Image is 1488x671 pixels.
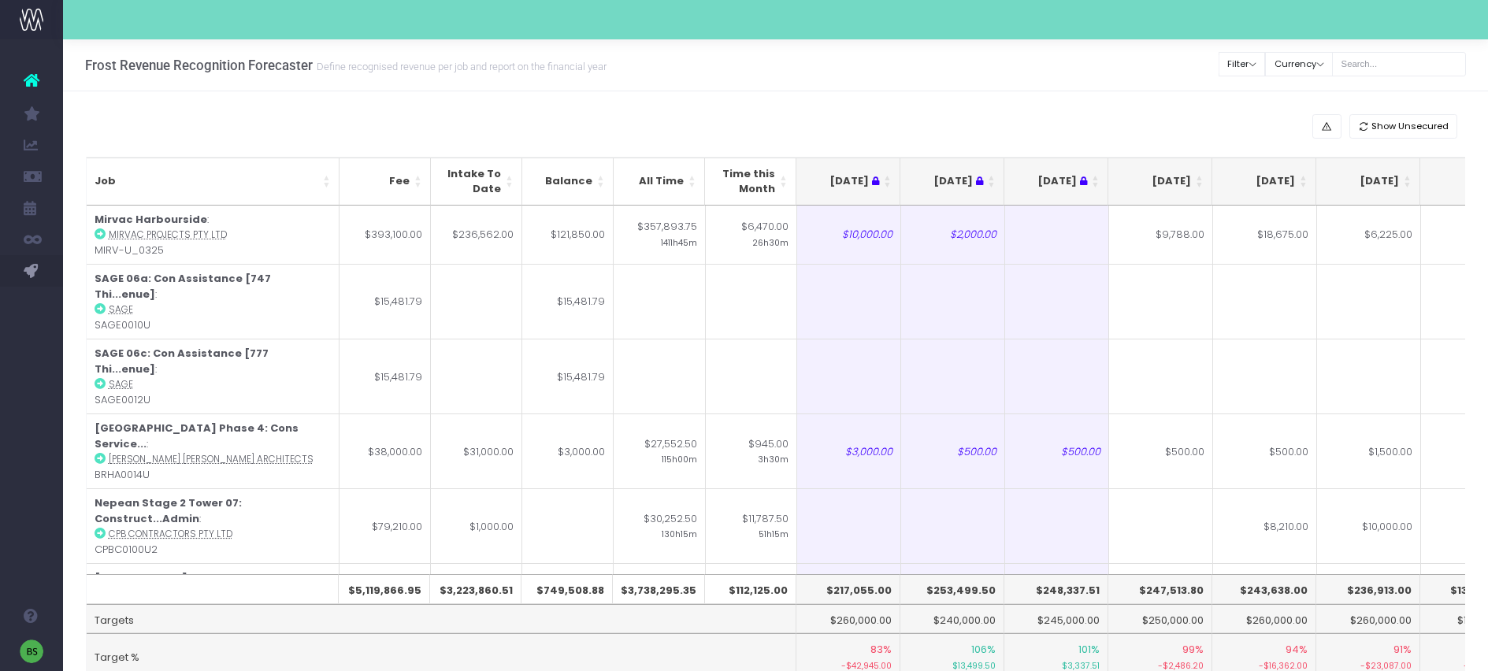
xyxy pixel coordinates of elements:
[522,413,614,488] td: $3,000.00
[95,271,271,302] strong: SAGE 06a: Con Assistance [747 Thi...enue]
[87,206,340,265] td: : MIRV-U_0325
[87,413,340,488] td: : BRHA0014U
[522,158,614,206] th: Balance: activate to sort column ascending
[1286,642,1308,658] span: 94%
[1108,604,1212,634] td: $250,000.00
[1213,206,1317,265] td: $18,675.00
[1316,574,1420,604] th: $236,913.00
[521,574,613,604] th: $749,508.88
[758,451,789,465] small: 3h30m
[522,206,614,265] td: $121,850.00
[797,206,901,265] td: $10,000.00
[1004,604,1108,634] td: $245,000.00
[1212,574,1316,604] th: $243,638.00
[614,413,706,488] td: $27,552.50
[1212,604,1316,634] td: $260,000.00
[340,264,431,339] td: $15,481.79
[20,639,43,663] img: images/default_profile_image.png
[1317,488,1421,563] td: $10,000.00
[900,158,1004,206] th: Jul 25 : activate to sort column ascending
[1108,574,1212,604] th: $247,513.80
[109,303,133,316] abbr: SAGE
[614,563,706,638] td: $218,252.50
[431,488,522,563] td: $1,000.00
[796,574,900,604] th: $217,055.00
[95,495,242,526] strong: Nepean Stage 2 Tower 07: Construct...Admin
[613,574,705,604] th: $3,738,295.35
[340,488,431,563] td: $79,210.00
[614,206,706,265] td: $357,893.75
[1317,206,1421,265] td: $6,225.00
[522,264,614,339] td: $15,481.79
[901,413,1005,488] td: $500.00
[109,453,314,465] abbr: Brewster Hjorth Architects
[87,264,340,339] td: : SAGE0010U
[1317,413,1421,488] td: $1,500.00
[759,526,789,540] small: 51h15m
[1005,413,1109,488] td: $500.00
[662,451,697,465] small: 115h00m
[1004,574,1108,604] th: $248,337.51
[706,206,797,265] td: $6,470.00
[706,413,797,488] td: $945.00
[95,346,269,376] strong: SAGE 06c: Con Assistance [777 Thi...enue]
[95,421,299,451] strong: [GEOGRAPHIC_DATA] Phase 4: Cons Service...
[1371,120,1449,133] span: Show Unsecured
[752,235,789,249] small: 26h30m
[85,57,607,73] h3: Frost Revenue Recognition Forecaster
[95,570,268,601] strong: [PERSON_NAME] - P5 Contract Documentation...
[339,574,430,604] th: $5,119,866.95
[1265,52,1333,76] button: Currency
[797,413,901,488] td: $3,000.00
[1393,642,1412,658] span: 91%
[87,158,340,206] th: Job: activate to sort column ascending
[901,206,1005,265] td: $2,000.00
[1004,158,1108,206] th: Aug 25 : activate to sort column ascending
[430,574,521,604] th: $3,223,860.51
[614,488,706,563] td: $30,252.50
[340,339,431,413] td: $15,481.79
[1332,52,1466,76] input: Search...
[614,158,705,206] th: All Time: activate to sort column ascending
[87,604,796,634] td: Targets
[340,206,431,265] td: $393,100.00
[870,642,892,658] span: 83%
[1078,642,1100,658] span: 101%
[1316,158,1420,206] th: Nov 25: activate to sort column ascending
[1316,604,1420,634] td: $260,000.00
[87,563,340,638] td: : BVNA0032U
[1109,413,1213,488] td: $500.00
[109,228,227,241] abbr: Mirvac Projects Pty Ltd
[1109,206,1213,265] td: $9,788.00
[1219,52,1266,76] button: Filter
[522,339,614,413] td: $15,481.79
[1108,158,1212,206] th: Sep 25: activate to sort column ascending
[87,339,340,413] td: : SAGE0012U
[796,158,900,206] th: Jun 25 : activate to sort column ascending
[340,413,431,488] td: $38,000.00
[431,158,522,206] th: Intake To Date: activate to sort column ascending
[1213,488,1317,563] td: $8,210.00
[900,604,1004,634] td: $240,000.00
[706,488,797,563] td: $11,787.50
[87,488,340,563] td: : CPBC0100U2
[109,378,133,391] abbr: SAGE
[1182,642,1204,658] span: 99%
[796,604,900,634] td: $260,000.00
[1213,413,1317,488] td: $500.00
[431,413,522,488] td: $31,000.00
[900,574,1004,604] th: $253,499.50
[431,563,522,638] td: $49,160.00
[313,57,607,73] small: Define recognised revenue per job and report on the financial year
[662,526,697,540] small: 130h15m
[340,158,431,206] th: Fee: activate to sort column ascending
[340,563,431,638] td: $49,160.00
[1349,114,1458,139] button: Show Unsecured
[705,574,796,604] th: $112,125.00
[705,158,796,206] th: Time this Month: activate to sort column ascending
[971,642,996,658] span: 106%
[661,235,697,249] small: 1411h45m
[95,212,207,227] strong: Mirvac Harbourside
[109,528,232,540] abbr: CPB Contractors Pty Ltd
[431,206,522,265] td: $236,562.00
